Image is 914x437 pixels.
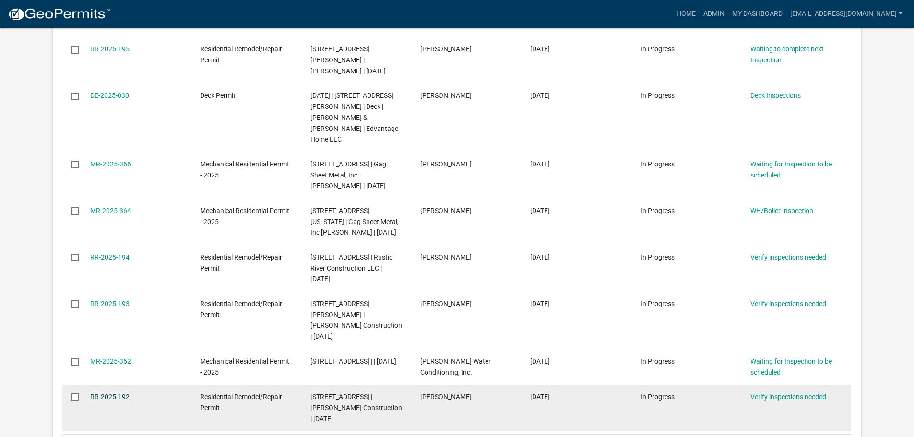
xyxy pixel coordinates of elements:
span: 605 STATE ST N | | 10/01/2025 [310,357,396,365]
span: 217 STATE ST S | Tim Abraham Construction | 10/03/2025 [310,393,402,423]
span: Ryan Dahlvang [420,45,472,53]
span: In Progress [641,393,675,401]
span: Residential Remodel/Repair Permit [200,45,282,64]
a: MR-2025-362 [90,357,131,365]
a: Verify inspections needed [750,393,826,401]
a: WH/Boiler Inspection [750,207,813,214]
span: Daniele Sharits [420,160,472,168]
span: Tim [420,300,472,307]
span: 1260 2ND ST N | Gag Sheet Metal, Inc Daniele Sharits | 10/07/2025 [310,160,386,190]
span: 10/06/2025 [530,300,550,307]
span: 10/03/2025 [530,357,550,365]
span: In Progress [641,207,675,214]
span: 21 ROSLYN RD | Andy Kelley | 10/09/2025 [310,45,386,75]
a: My Dashboard [728,5,786,23]
span: Tim Leskey [420,253,472,261]
a: MR-2025-364 [90,207,131,214]
span: 302 HIGHLAND AVE S | Rustic River Construction LLC | 10/07/2025 [310,253,392,283]
span: 10/08/2025 [530,92,550,99]
span: 10/06/2025 [530,207,550,214]
span: 10/08/2025 [530,45,550,53]
span: 104 WASHINGTON ST S | Gag Sheet Metal, Inc Daniele Sharits | 10/06/2025 [310,207,399,236]
span: Mechanical Residential Permit - 2025 [200,357,289,376]
span: Daniele Sharits [420,207,472,214]
a: Deck Inspections [750,92,801,99]
span: Residential Remodel/Repair Permit [200,393,282,412]
a: RR-2025-194 [90,253,130,261]
a: Waiting to complete next Inspection [750,45,824,64]
span: Residential Remodel/Repair Permit [200,300,282,319]
span: In Progress [641,45,675,53]
span: Mechanical Residential Permit - 2025 [200,207,289,225]
a: Verify inspections needed [750,300,826,307]
a: Waiting for Inspection to be scheduled [750,357,832,376]
a: Waiting for Inspection to be scheduled [750,160,832,179]
span: Ed Mages [420,92,472,99]
a: DE-2025-030 [90,92,129,99]
a: Verify inspections needed [750,253,826,261]
span: Deck Permit [200,92,236,99]
span: Tim [420,393,472,401]
span: 523 PAYNE ST N | Tim Abraham Construction | 10/06/2025 [310,300,402,340]
a: Admin [700,5,728,23]
span: Johanneck Water Conditioning, Inc. [420,357,491,376]
a: MR-2025-366 [90,160,131,168]
a: RR-2025-192 [90,393,130,401]
span: 10/14/2025 | 1115 RAYMOND DR | Deck | JAMES & SHARON HOTOVEC | Edvantage Home LLC [310,92,398,143]
span: In Progress [641,357,675,365]
a: [EMAIL_ADDRESS][DOMAIN_NAME] [786,5,906,23]
a: RR-2025-193 [90,300,130,307]
span: In Progress [641,160,675,168]
a: RR-2025-195 [90,45,130,53]
span: 10/07/2025 [530,160,550,168]
span: 10/06/2025 [530,253,550,261]
a: Home [673,5,700,23]
span: Mechanical Residential Permit - 2025 [200,160,289,179]
span: 10/03/2025 [530,393,550,401]
span: Residential Remodel/Repair Permit [200,253,282,272]
span: In Progress [641,92,675,99]
span: In Progress [641,300,675,307]
span: In Progress [641,253,675,261]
